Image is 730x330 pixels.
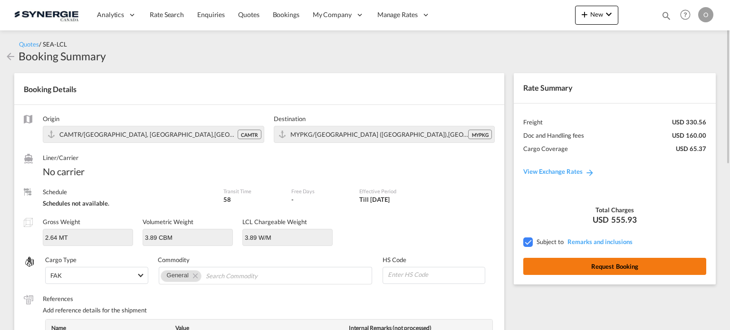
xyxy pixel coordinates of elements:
span: / SEA-LCL [39,40,67,48]
span: Subject to [537,238,564,245]
div: O [698,7,713,22]
div: USD [523,214,706,226]
div: MYPKG [468,130,492,139]
span: Rate Search [150,10,184,19]
div: USD 330.56 [672,118,706,126]
span: No carrier [43,165,214,178]
label: References [43,294,495,303]
div: icon-magnify [661,10,672,25]
md-icon: icon-chevron-down [603,9,615,20]
span: CAMTR/Montreal, QC,Americas [59,131,278,138]
md-icon: icon-arrow-right [585,168,595,177]
label: Free Days [291,188,350,195]
span: REMARKSINCLUSIONS [565,238,633,245]
div: Add reference details for the shipment [43,306,495,314]
div: FAK [50,272,62,279]
span: Quotes [238,10,259,19]
label: Liner/Carrier [43,153,214,162]
div: Cargo Coverage [523,144,568,153]
span: My Company [313,10,352,19]
div: CAMTR [238,130,261,139]
md-icon: icon-plus 400-fg [579,9,590,20]
label: HS Code [383,255,486,264]
label: Gross Weight [43,218,80,226]
div: Booking Summary [19,48,106,64]
div: Help [677,7,698,24]
label: Transit Time [223,188,282,195]
md-icon: icon-magnify [661,10,672,21]
label: Commodity [158,255,373,264]
button: Request Booking [523,258,706,275]
div: Freight [523,118,543,126]
div: Till 23 Oct 2025 [359,195,390,204]
div: icon-arrow-left [5,48,19,64]
label: LCL Chargeable Weight [242,218,307,226]
div: Doc and Handling fees [523,131,584,140]
span: 555.93 [611,214,637,226]
span: Help [677,7,693,23]
input: Search Commodity [206,268,293,283]
button: icon-plus 400-fgNewicon-chevron-down [575,6,618,25]
label: Destination [274,114,495,123]
div: 58 [223,195,282,204]
span: Manage Rates [377,10,418,19]
label: Effective Period [359,188,440,195]
span: New [579,10,615,18]
span: Enquiries [197,10,225,19]
span: Booking Details [24,85,77,94]
label: Schedule [43,188,214,196]
md-icon: /assets/icons/custom/liner-aaa8ad.svg [24,154,33,163]
span: Quotes [19,40,39,48]
div: USD 65.37 [676,144,706,153]
img: 1f56c880d42311ef80fc7dca854c8e59.png [14,4,78,26]
div: USD 160.00 [672,131,706,140]
a: View Exchange Rates [514,158,604,185]
label: Volumetric Weight [143,218,193,226]
div: - [291,195,294,204]
span: Analytics [97,10,124,19]
div: Rate Summary [514,73,716,103]
label: Cargo Type [45,255,148,264]
md-chips-wrap: Chips container. Use arrow keys to select chips. [159,267,372,284]
label: Origin [43,114,264,123]
div: Schedules not available. [43,199,214,207]
button: Remove General [187,271,201,280]
span: General [167,272,189,279]
div: General. Press delete to remove this chip. [167,271,191,280]
md-icon: icon-arrow-left [5,51,16,62]
md-select: Select Cargo type: FAK [45,267,148,284]
span: MYPKG/Port Klang (Pelabuhan Klang),Americas [290,131,511,138]
span: Bookings [273,10,299,19]
input: Enter HS Code [387,267,485,282]
div: Total Charges [523,206,706,214]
